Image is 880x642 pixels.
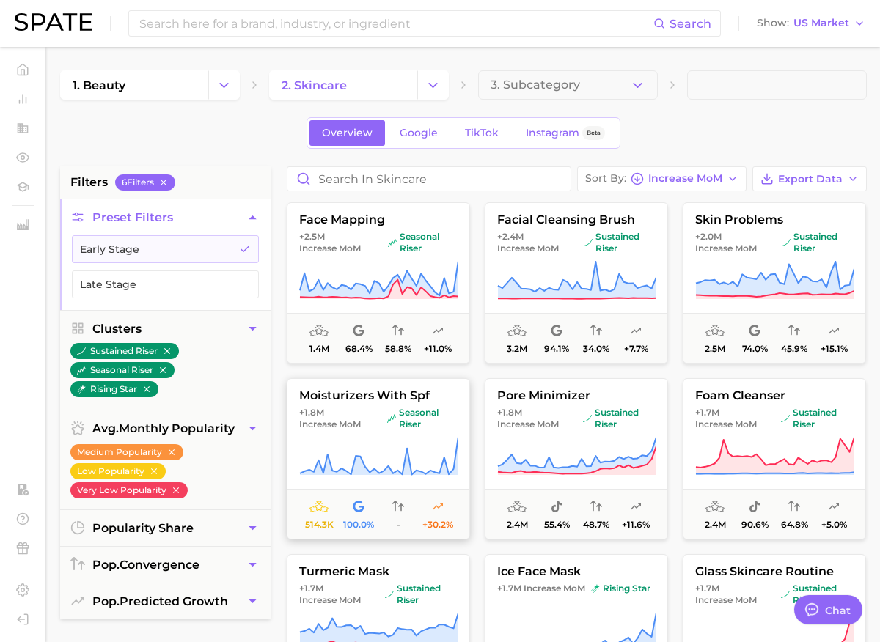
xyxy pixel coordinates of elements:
[287,213,469,226] span: face mapping
[478,70,658,100] button: 3. Subcategory
[695,583,719,594] span: +1.7m
[491,78,580,92] span: 3. Subcategory
[544,344,569,354] span: 94.1%
[72,270,259,298] button: Late Stage
[387,414,396,423] img: seasonal riser
[742,344,768,354] span: 74.0%
[683,213,865,226] span: skin problems
[15,13,92,31] img: SPATE
[524,583,585,594] span: Increase MoM
[208,70,240,100] button: Change Category
[417,70,449,100] button: Change Category
[424,344,452,354] span: +11.0%
[788,322,800,340] span: popularity convergence: Medium Convergence
[507,344,527,354] span: 3.2m
[622,520,650,530] span: +11.6%
[485,202,668,364] button: facial cleansing brush+2.4m Increase MoMsustained risersustained riser3.2m94.1%34.0%+7.7%
[387,120,450,146] a: Google
[781,590,790,599] img: sustained riser
[299,407,324,418] span: +1.8m
[584,231,656,254] span: sustained riser
[309,322,329,340] span: average monthly popularity: Medium Popularity
[70,482,188,498] button: Very Low Popularity
[70,174,108,191] span: filters
[695,407,719,418] span: +1.7m
[497,231,524,242] span: +2.4m
[388,238,397,247] img: seasonal riser
[683,202,866,364] button: skin problems+2.0m Increase MoMsustained risersustained riser2.5m74.0%45.9%+15.1%
[583,407,656,430] span: sustained riser
[551,322,562,340] span: popularity share: Google
[591,584,600,593] img: rising star
[583,414,592,423] img: sustained riser
[526,127,579,139] span: Instagram
[781,520,808,530] span: 64.8%
[92,558,120,572] abbr: popularity index
[392,322,404,340] span: popularity convergence: Medium Convergence
[92,210,173,224] span: Preset Filters
[507,520,528,530] span: 2.4m
[73,78,125,92] span: 1. beauty
[92,421,235,435] span: monthly popularity
[92,421,119,435] abbr: average
[92,521,194,535] span: popularity share
[299,418,361,430] span: Increase MoM
[778,173,843,185] span: Export Data
[60,410,271,446] button: avg.monthly popularity
[92,594,120,608] abbr: popularity index
[299,231,325,242] span: +2.5m
[387,407,458,430] span: seasonal riser
[392,498,404,516] span: popularity convergence: Insufficient Data
[513,120,617,146] a: InstagramBeta
[497,407,522,418] span: +1.8m
[497,418,559,430] span: Increase MoM
[683,565,865,578] span: glass skincare routine
[485,378,668,539] button: pore minimizer+1.8m Increase MoMsustained risersustained riser2.4m55.4%48.7%+11.6%
[309,498,329,516] span: average monthly popularity: Low Popularity
[630,498,642,516] span: popularity predicted growth: Uncertain
[587,127,601,139] span: Beta
[544,520,570,530] span: 55.4%
[749,322,760,340] span: popularity share: Google
[781,407,854,430] span: sustained riser
[287,389,469,402] span: moisturizers with spf
[305,520,334,530] span: 514.3k
[683,378,866,539] button: foam cleanser+1.7m Increase MoMsustained risersustained riser2.4m90.6%64.8%+5.0%
[70,362,175,378] button: seasonal riser
[70,343,179,359] button: sustained riser
[507,498,527,516] span: average monthly popularity: Medium Popularity
[705,498,725,516] span: average monthly popularity: Medium Popularity
[749,498,760,516] span: popularity share: TikTok
[432,498,444,516] span: popularity predicted growth: Uncertain
[400,127,438,139] span: Google
[452,120,511,146] a: TikTok
[577,166,747,191] button: Sort ByIncrease MoM
[782,238,791,247] img: sustained riser
[287,378,470,539] button: moisturizers with spf+1.8m Increase MoMseasonal riserseasonal riser514.3k100.0%-+30.2%
[821,520,847,530] span: +5.0%
[670,17,711,31] span: Search
[60,199,271,235] button: Preset Filters
[753,14,869,33] button: ShowUS Market
[590,322,602,340] span: popularity convergence: Low Convergence
[60,583,271,619] button: pop.predicted growth
[705,344,725,354] span: 2.5m
[287,565,469,578] span: turmeric mask
[287,167,571,191] input: Search in skincare
[92,558,199,572] span: convergence
[60,547,271,583] button: pop.convergence
[630,322,642,340] span: popularity predicted growth: Uncertain
[77,385,86,394] img: rising star
[828,498,840,516] span: popularity predicted growth: Uncertain
[72,235,259,263] button: Early Stage
[465,127,499,139] span: TikTok
[497,243,559,254] span: Increase MoM
[70,381,158,397] button: rising star
[422,520,453,530] span: +30.2%
[695,594,757,606] span: Increase MoM
[781,344,807,354] span: 45.9%
[385,583,458,606] span: sustained riser
[397,520,400,530] span: -
[60,70,208,100] a: 1. beauty
[793,19,849,27] span: US Market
